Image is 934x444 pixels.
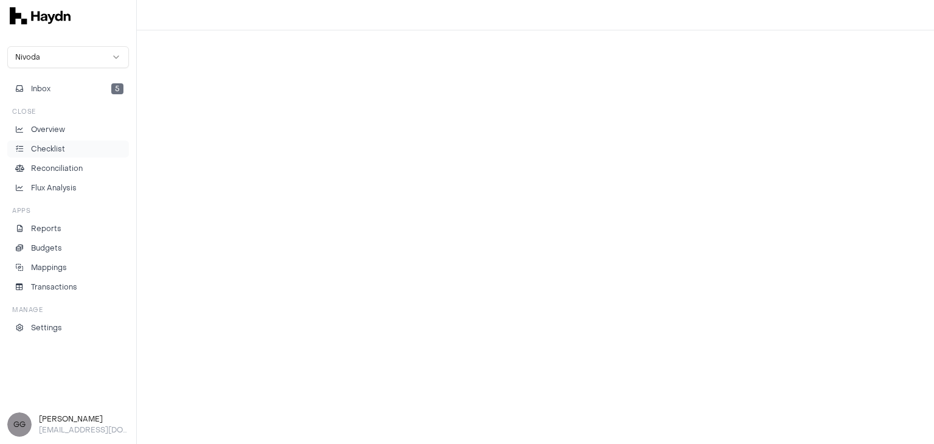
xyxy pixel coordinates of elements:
[7,160,129,177] a: Reconciliation
[31,163,83,174] p: Reconciliation
[12,107,36,116] h3: Close
[39,425,129,435] p: [EMAIL_ADDRESS][DOMAIN_NAME]
[7,412,32,437] span: GG
[111,83,123,94] span: 5
[7,319,129,336] a: Settings
[31,124,65,135] p: Overview
[7,140,129,158] a: Checklist
[31,144,65,154] p: Checklist
[7,80,129,97] button: Inbox5
[7,179,129,196] a: Flux Analysis
[7,220,129,237] a: Reports
[31,243,62,254] p: Budgets
[31,282,77,293] p: Transactions
[7,240,129,257] a: Budgets
[31,223,61,234] p: Reports
[12,305,43,314] h3: Manage
[7,279,129,296] a: Transactions
[39,414,129,425] h3: [PERSON_NAME]
[31,322,62,333] p: Settings
[31,262,67,273] p: Mappings
[31,182,77,193] p: Flux Analysis
[10,7,71,24] img: svg+xml,%3c
[7,121,129,138] a: Overview
[7,259,129,276] a: Mappings
[31,83,50,94] span: Inbox
[12,206,30,215] h3: Apps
